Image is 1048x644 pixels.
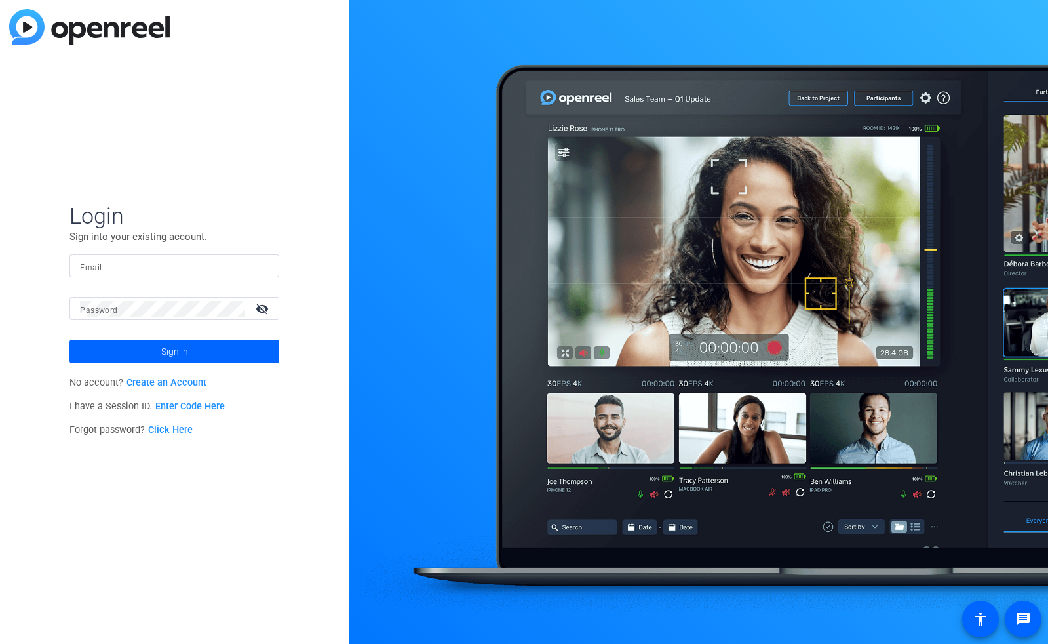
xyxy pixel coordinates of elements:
[80,263,102,272] mat-label: Email
[161,335,188,368] span: Sign in
[148,424,193,435] a: Click Here
[69,424,193,435] span: Forgot password?
[69,401,225,412] span: I have a Session ID.
[69,340,279,363] button: Sign in
[126,377,206,388] a: Create an Account
[1015,611,1031,627] mat-icon: message
[973,611,988,627] mat-icon: accessibility
[80,306,117,315] mat-label: Password
[9,9,170,45] img: blue-gradient.svg
[69,230,279,244] p: Sign into your existing account.
[69,202,279,230] span: Login
[155,401,225,412] a: Enter Code Here
[69,377,206,388] span: No account?
[80,258,269,274] input: Enter Email Address
[248,299,279,318] mat-icon: visibility_off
